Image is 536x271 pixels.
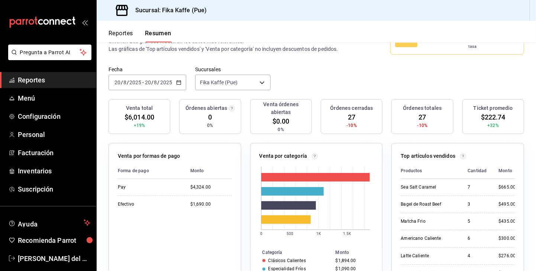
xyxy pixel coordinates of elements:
span: Personal [18,130,90,140]
span: Inventarios [18,166,90,176]
span: [PERSON_NAME] del Giovane [18,254,90,264]
div: Americano Caliente [401,235,456,242]
span: / [127,79,129,85]
input: -- [123,79,127,85]
th: Monto [184,163,232,179]
div: Pay [118,184,178,190]
span: Reportes [18,75,90,85]
h3: Sucursal: Fika Kaffe (Pue) [129,6,207,15]
span: Recomienda Parrot [18,235,90,245]
span: $6,014.00 [125,112,154,122]
div: 6 [468,235,487,242]
p: Top artículos vendidos [401,152,455,160]
button: Pregunta a Parrot AI [8,45,91,60]
div: $1,690.00 [190,201,232,208]
a: Pregunta a Parrot AI [5,54,91,62]
span: -10% [346,122,357,129]
span: Pregunta a Parrot AI [20,49,80,56]
h3: Venta órdenes abiertas [254,101,309,116]
label: Sucursales [195,67,271,72]
span: / [158,79,160,85]
th: Monto [493,163,516,179]
span: 0 [208,112,212,122]
span: Ayuda [18,218,81,227]
span: +32% [488,122,499,129]
div: navigation tabs [109,30,171,42]
input: ---- [129,79,142,85]
span: Menú [18,93,90,103]
span: Fika Kaffe (Pue) [200,79,238,86]
div: $495.00 [498,201,516,208]
input: -- [145,79,151,85]
input: -- [114,79,121,85]
button: Resumen [145,30,171,42]
div: 3 [468,201,487,208]
span: 27 [348,112,355,122]
h3: Órdenes cerradas [330,104,373,112]
div: $276.00 [498,253,516,259]
span: 0% [207,122,213,129]
span: +19% [134,122,145,129]
span: / [121,79,123,85]
button: open_drawer_menu [82,19,88,25]
div: $4,324.00 [190,184,232,190]
h3: Órdenes totales [403,104,442,112]
input: -- [154,79,158,85]
th: Categoría [251,248,333,257]
text: 1.5K [343,232,351,236]
p: Venta por categoría [259,152,307,160]
text: 0 [260,232,262,236]
th: Forma de pago [118,163,184,179]
span: 27 [419,112,426,122]
input: ---- [160,79,172,85]
h3: Órdenes abiertas [185,104,227,112]
span: Facturación [18,148,90,158]
div: $665.00 [498,184,516,190]
span: / [151,79,154,85]
span: Configuración [18,111,90,121]
h3: Ticket promedio [474,104,513,112]
div: Efectivo [118,201,178,208]
p: Venta por formas de pago [118,152,180,160]
text: 500 [286,232,293,236]
span: -10% [417,122,428,129]
div: $435.00 [498,218,516,225]
h3: Venta total [126,104,153,112]
button: Reportes [109,30,133,42]
div: Sea Salt Caramel [401,184,456,190]
div: 7 [468,184,487,190]
span: Suscripción [18,184,90,194]
div: 5 [468,218,487,225]
th: Monto [333,248,382,257]
span: $222.74 [481,112,506,122]
text: 1K [316,232,321,236]
span: - [142,79,144,85]
span: 0% [278,126,284,133]
div: Bagel de Roast Beef [401,201,456,208]
span: $0.00 [272,116,290,126]
div: Matcha Frio [401,218,456,225]
div: Clásicos Calientes [268,258,306,263]
div: Latte Caliente [401,253,456,259]
th: Productos [401,163,462,179]
p: Aumenta tus transacciones y gana una mejor tasa [426,37,520,50]
label: Fecha [109,67,186,72]
div: 4 [468,253,487,259]
th: Cantidad [462,163,493,179]
div: $1,894.00 [336,258,371,263]
div: $300.00 [498,235,516,242]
